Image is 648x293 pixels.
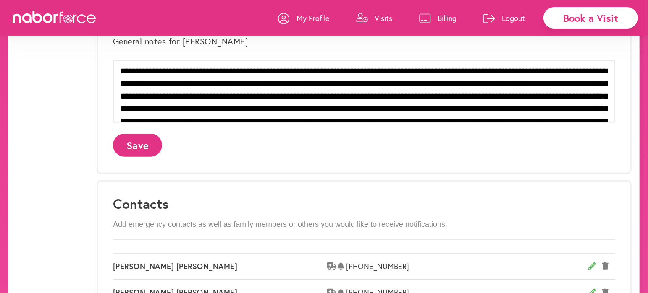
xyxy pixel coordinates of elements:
[483,5,525,31] a: Logout
[356,5,392,31] a: Visits
[113,220,615,229] p: Add emergency contacts as well as family members or others you would like to receive notifications.
[419,5,456,31] a: Billing
[438,13,456,23] p: Billing
[502,13,525,23] p: Logout
[113,134,162,157] button: Save
[543,7,638,29] div: Book a Visit
[346,262,588,271] span: [PHONE_NUMBER]
[278,5,329,31] a: My Profile
[113,36,248,47] label: General notes for [PERSON_NAME]
[113,262,327,271] span: [PERSON_NAME] [PERSON_NAME]
[113,196,615,212] h3: Contacts
[296,13,329,23] p: My Profile
[375,13,392,23] p: Visits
